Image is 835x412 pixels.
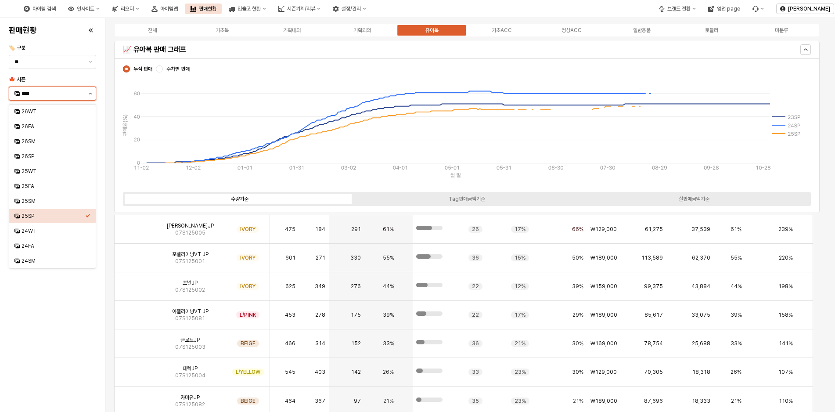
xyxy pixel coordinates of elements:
[175,401,205,408] span: 07S125082
[175,372,205,379] span: 07S125004
[572,340,583,347] span: 30%
[472,226,479,233] span: 26
[607,26,677,34] label: 일반용품
[257,26,327,34] label: 기획내의
[166,65,190,72] span: 주차별 판매
[692,254,710,261] span: 62,370
[287,6,315,12] div: 시즌기획/리뷰
[425,27,439,33] div: 유아복
[175,315,205,322] span: 07S125081
[315,369,325,376] span: 403
[342,6,361,12] div: 설정/관리
[590,369,617,376] span: ₩129,000
[236,369,260,376] span: L/YELLOW
[747,26,817,34] label: 미분류
[645,226,663,233] span: 61,275
[667,6,691,12] div: 브랜드 전환
[691,283,710,290] span: 43,884
[580,195,808,203] label: 실판매금액기준
[185,4,222,14] div: 판매현황
[383,226,394,233] span: 61%
[283,27,301,33] div: 기획내의
[472,340,479,347] span: 36
[633,27,651,33] div: 일반용품
[180,394,200,401] span: 카미유JP
[775,27,788,33] div: 미분류
[383,311,394,318] span: 39%
[77,6,94,12] div: 인사이트
[679,196,709,202] div: 실판매금액기준
[22,242,85,249] div: 24FA
[644,340,663,347] span: 78,754
[778,283,793,290] span: 198%
[677,26,746,34] label: 토들러
[731,311,742,318] span: 39%
[285,340,295,347] span: 466
[692,369,710,376] span: 18,318
[515,311,525,318] span: 17%
[573,398,583,405] span: 21%
[315,226,325,233] span: 184
[515,254,525,261] span: 15%
[590,311,617,318] span: ₩189,000
[572,226,583,233] span: 66%
[240,283,256,290] span: IVORY
[703,4,745,14] div: 영업 page
[22,228,85,235] div: 24WT
[146,4,183,14] div: 아이템맵
[800,44,811,55] button: Hide
[644,311,663,318] span: 85,617
[515,398,526,405] span: 23%
[731,226,741,233] span: 61%
[85,55,96,69] button: 제안 사항 표시
[351,226,361,233] span: 291
[590,254,617,261] span: ₩189,000
[644,369,663,376] span: 70,305
[472,369,479,376] span: 33
[397,26,467,34] label: 유아복
[241,398,256,405] span: BEIGE
[175,286,205,293] span: 07S125002
[183,365,198,372] span: 데렉JP
[63,4,105,14] div: 인사이트
[285,311,295,318] span: 453
[18,4,61,14] div: 아이템 검색
[327,26,397,34] label: 기획외의
[515,283,525,290] span: 12%
[653,4,701,14] div: 브랜드 전환
[705,27,718,33] div: 토들러
[180,336,200,343] span: 클로드JP
[351,340,361,347] span: 152
[175,343,205,351] span: 07S125003
[241,340,256,347] span: BEIGE
[240,311,256,318] span: L/PINK
[126,195,353,203] label: 수량기준
[22,138,85,145] div: 26SM
[351,283,361,290] span: 276
[351,311,361,318] span: 175
[175,258,205,265] span: 07S125001
[472,283,479,290] span: 22
[273,4,326,14] div: 시즌기획/리뷰
[778,369,793,376] span: 107%
[285,226,295,233] span: 475
[467,26,536,34] label: 기초ACC
[160,6,178,12] div: 아이템맵
[691,226,710,233] span: 37,539
[449,196,485,202] div: Tag판매금액기준
[644,398,663,405] span: 87,696
[22,183,85,190] div: 25FA
[383,340,394,347] span: 33%
[315,283,325,290] span: 349
[22,108,85,115] div: 26WT
[472,398,479,405] span: 35
[22,198,85,205] div: 25SM
[22,168,85,175] div: 25WT
[692,398,710,405] span: 18,333
[492,27,512,33] div: 기초ACC
[285,254,295,261] span: 601
[353,195,581,203] label: Tag판매금액기준
[779,340,793,347] span: 141%
[240,254,256,261] span: IVORY
[223,4,271,14] div: 입출고 현황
